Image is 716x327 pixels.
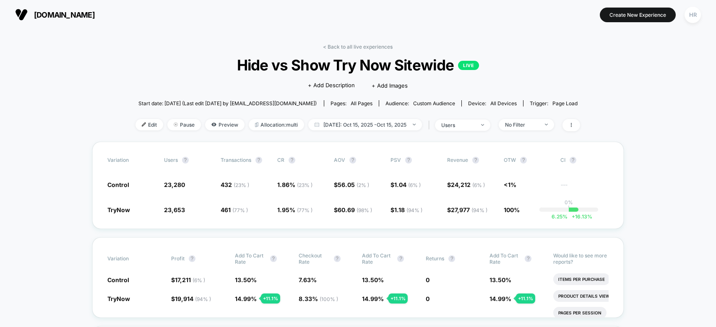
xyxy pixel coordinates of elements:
span: Control [107,276,129,283]
span: PSV [391,157,401,163]
span: ( 94 % ) [406,207,422,213]
span: 27,977 [451,206,487,213]
span: 56.05 [338,181,369,188]
span: all pages [351,100,372,106]
div: Audience: [385,100,455,106]
span: 17,211 [175,276,205,283]
li: Product Details Views Rate [553,290,630,302]
span: CI [560,157,607,163]
p: Would like to see more reports? [553,252,609,265]
span: TryNow [107,295,130,302]
span: $ [391,206,422,213]
span: ( 77 % ) [297,207,312,213]
span: $ [391,181,421,188]
span: 0 [426,295,430,302]
span: 8.33 % [299,295,338,302]
span: --- [560,182,609,189]
span: 13.50 % [235,276,257,283]
span: AOV [334,157,345,163]
span: Allocation: multi [249,119,304,130]
img: end [174,122,178,127]
span: + [572,213,575,220]
span: CR [277,157,284,163]
li: Items Per Purchase [553,273,610,285]
span: Custom Audience [413,100,455,106]
span: 13.50 % [362,276,384,283]
span: Profit [171,255,185,262]
button: [DOMAIN_NAME] [13,8,97,21]
span: Control [107,181,129,188]
p: | [568,205,570,212]
span: Pause [167,119,201,130]
span: ( 6 % ) [193,277,205,283]
span: 19,914 [175,295,211,302]
img: end [481,124,484,126]
button: ? [189,255,195,262]
span: 0 [426,276,430,283]
span: 1.18 [394,206,422,213]
span: 6.25 % [552,213,568,220]
div: + 11.1 % [261,293,280,304]
span: ( 6 % ) [408,182,421,188]
span: $ [447,206,487,213]
span: <1% [504,181,516,188]
div: + 11.1 % [516,293,535,304]
p: 0% [565,199,573,205]
span: Add To Cart Rate [489,252,521,265]
span: Variation [107,157,154,163]
span: Transactions [221,157,251,163]
span: OTW [504,157,550,163]
span: Add To Cart Rate [362,252,393,265]
span: 23,653 [164,206,185,213]
button: ? [525,255,531,262]
div: Pages: [331,100,372,106]
span: 14.99 % [362,295,384,302]
span: 13.50 % [489,276,511,283]
div: HR [685,7,701,23]
span: 1.86 % [277,181,312,188]
button: ? [182,157,189,163]
span: ( 23 % ) [234,182,249,188]
span: Add To Cart Rate [235,252,266,265]
span: + Add Images [372,82,408,89]
button: ? [270,255,277,262]
img: end [545,124,548,125]
span: all devices [490,100,517,106]
span: 16.13 % [568,213,592,220]
span: Hide vs Show Try Now Sitewide [158,56,558,74]
span: | [426,119,435,131]
span: 14.99 % [489,295,511,302]
span: 1.04 [394,181,421,188]
div: No Filter [505,122,539,128]
button: ? [472,157,479,163]
span: 1.95 % [277,206,312,213]
span: TryNow [107,206,130,213]
button: ? [405,157,412,163]
img: Visually logo [15,8,28,21]
button: Create New Experience [600,8,676,22]
span: $ [447,181,485,188]
span: ( 94 % ) [195,296,211,302]
img: edit [142,122,146,127]
span: users [164,157,178,163]
span: Preview [205,119,245,130]
img: calendar [315,122,319,127]
span: ( 23 % ) [297,182,312,188]
span: ( 94 % ) [471,207,487,213]
button: ? [397,255,404,262]
span: ( 6 % ) [472,182,485,188]
span: 461 [221,206,248,213]
span: + Add Description [308,81,355,90]
span: 24,212 [451,181,485,188]
button: ? [289,157,295,163]
button: ? [520,157,527,163]
span: [DOMAIN_NAME] [34,10,95,19]
span: $ [171,295,211,302]
span: ( 77 % ) [232,207,248,213]
span: Page Load [552,100,578,106]
img: end [413,124,416,125]
button: ? [570,157,576,163]
div: Trigger: [530,100,578,106]
span: 23,280 [164,181,185,188]
button: ? [334,255,341,262]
